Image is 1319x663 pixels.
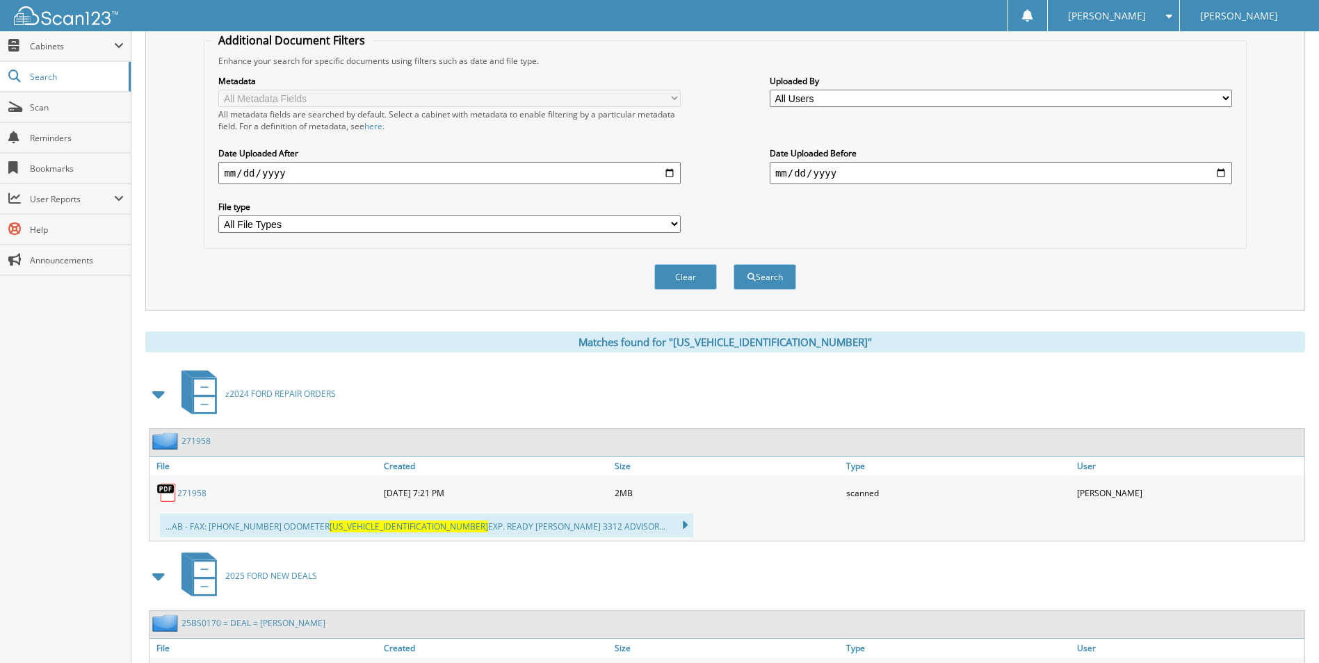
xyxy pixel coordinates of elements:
span: Bookmarks [30,163,124,174]
img: PDF.png [156,482,177,503]
button: Clear [654,264,717,290]
div: Enhance your search for specific documents using filters such as date and file type. [211,55,1238,67]
input: end [770,162,1232,184]
div: ...AB - FAX: [PHONE_NUMBER] ODOMETER EXP. READY [PERSON_NAME] 3312 ADVISOR... [160,514,693,537]
label: Date Uploaded After [218,147,681,159]
a: File [149,639,380,657]
span: Reminders [30,132,124,144]
div: All metadata fields are searched by default. Select a cabinet with metadata to enable filtering b... [218,108,681,132]
img: folder2.png [152,614,181,632]
div: scanned [843,479,1074,507]
a: Created [380,457,611,475]
span: Announcements [30,254,124,266]
span: Help [30,224,124,236]
div: [PERSON_NAME] [1074,479,1304,507]
input: start [218,162,681,184]
a: File [149,457,380,475]
legend: Additional Document Filters [211,33,372,48]
span: Search [30,71,122,83]
a: Type [843,639,1074,657]
a: Size [611,457,842,475]
a: here [364,120,382,132]
label: Metadata [218,75,681,87]
span: Scan [30,101,124,113]
a: Size [611,639,842,657]
span: User Reports [30,193,114,205]
span: Cabinets [30,40,114,52]
img: folder2.png [152,432,181,450]
a: Created [380,639,611,657]
button: Search [734,264,796,290]
span: z2024 FORD REPAIR ORDERS [225,388,336,400]
span: [PERSON_NAME] [1068,12,1146,20]
a: User [1074,639,1304,657]
div: 2MB [611,479,842,507]
label: File type [218,201,681,213]
a: 2025 FORD NEW DEALS [173,548,317,603]
img: scan123-logo-white.svg [14,6,118,25]
a: Type [843,457,1074,475]
a: 25BS0170 = DEAL = [PERSON_NAME] [181,617,325,629]
span: [PERSON_NAME] [1200,12,1278,20]
a: z2024 FORD REPAIR ORDERS [173,366,336,421]
a: User [1074,457,1304,475]
span: [US_VEHICLE_IDENTIFICATION_NUMBER] [330,521,488,532]
iframe: Chat Widget [1249,596,1319,663]
div: Matches found for "[US_VEHICLE_IDENTIFICATION_NUMBER]" [145,331,1305,352]
span: 2025 FORD NEW DEALS [225,570,317,582]
a: 271958 [181,435,211,447]
div: [DATE] 7:21 PM [380,479,611,507]
label: Date Uploaded Before [770,147,1232,159]
a: 271958 [177,487,207,499]
label: Uploaded By [770,75,1232,87]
